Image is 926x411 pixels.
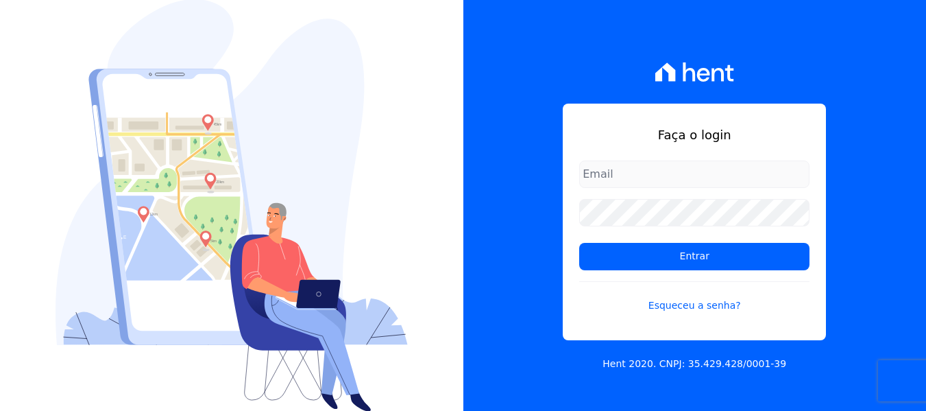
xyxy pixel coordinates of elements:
p: Hent 2020. CNPJ: 35.429.428/0001-39 [602,357,786,371]
input: Entrar [579,243,809,270]
input: Email [579,161,809,188]
h1: Faça o login [579,126,809,144]
a: Esqueceu a senha? [579,281,809,313]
